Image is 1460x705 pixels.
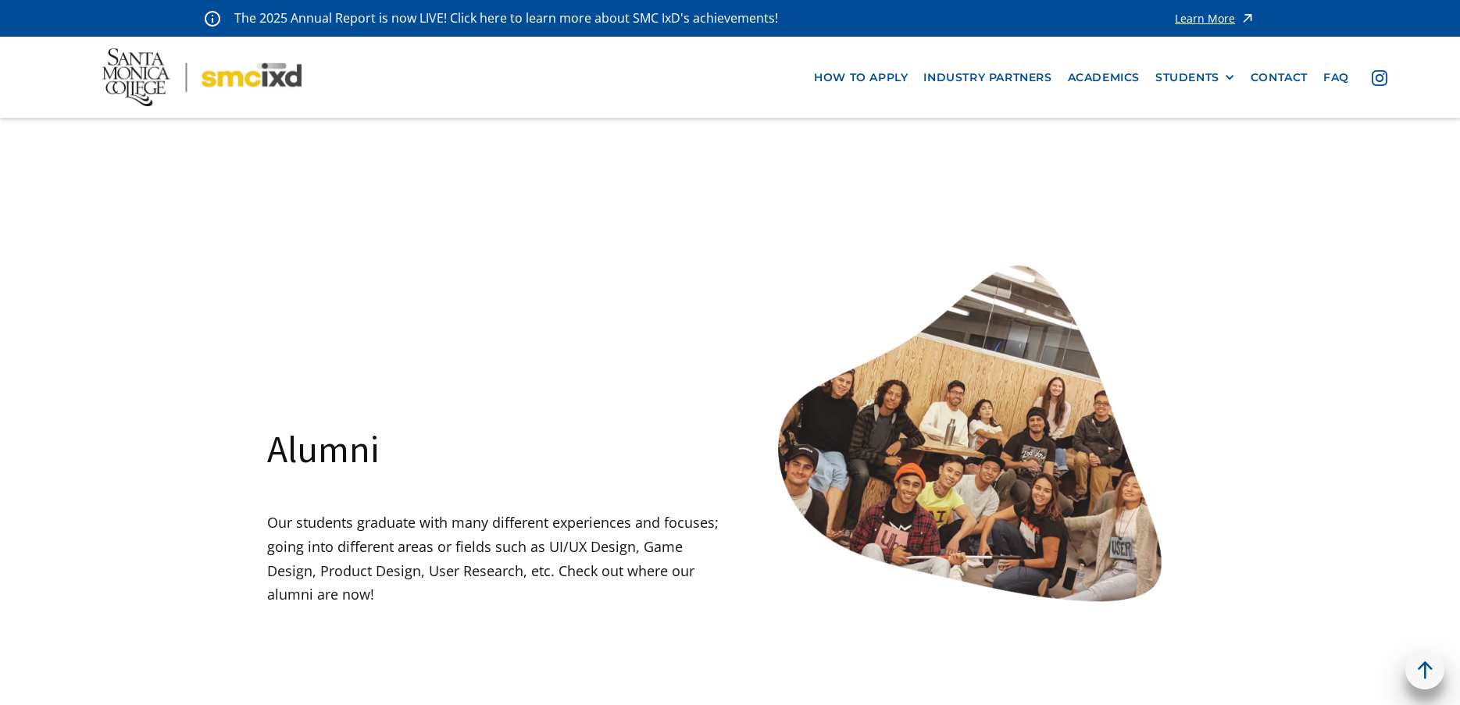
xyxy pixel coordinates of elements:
[1060,63,1148,92] a: Academics
[759,235,1196,646] img: Santa Monica College IxD Students engaging with industry
[1175,8,1255,29] a: Learn More
[1243,63,1315,92] a: contact
[1405,650,1444,689] a: back to top
[205,10,220,27] img: icon - information - alert
[1155,71,1219,84] div: STUDENTS
[1372,70,1387,86] img: icon - instagram
[1155,71,1235,84] div: STUDENTS
[102,48,302,107] img: Santa Monica College - SMC IxD logo
[806,63,916,92] a: how to apply
[1175,13,1235,24] div: Learn More
[234,8,780,29] p: The 2025 Annual Report is now LIVE! Click here to learn more about SMC IxD's achievements!
[1240,8,1255,29] img: icon - arrow - alert
[267,511,730,606] p: Our students graduate with many different experiences and focuses; going into different areas or ...
[1315,63,1357,92] a: faq
[916,63,1059,92] a: industry partners
[267,425,379,473] h1: Alumni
